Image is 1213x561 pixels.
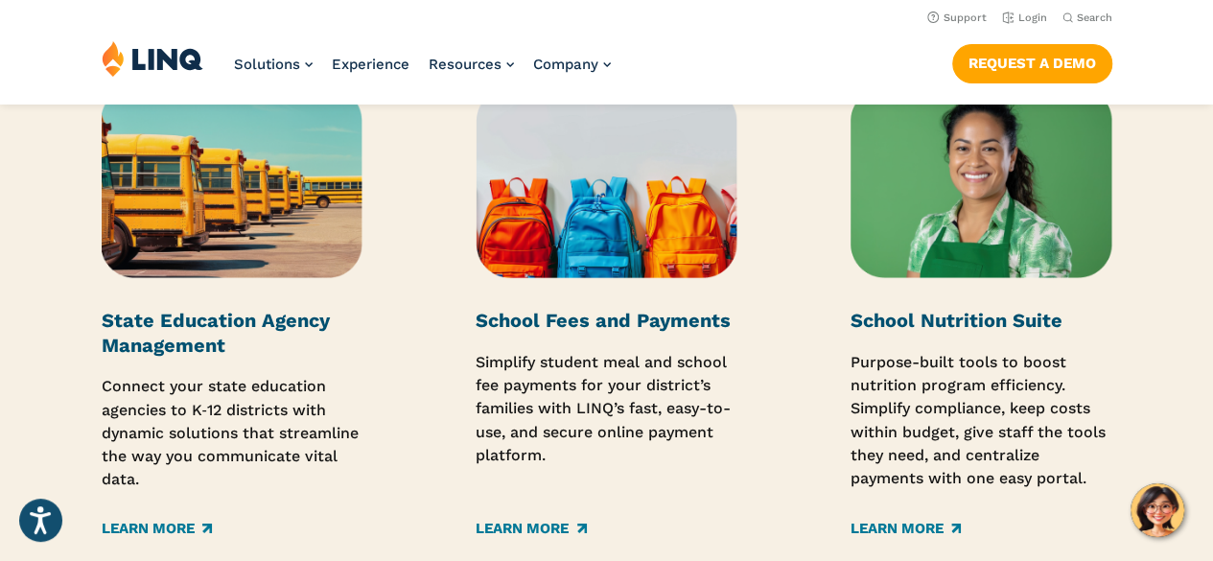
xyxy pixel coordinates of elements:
p: Purpose-built tools to boost nutrition program efficiency. Simplify compliance, keep costs within... [851,351,1111,492]
a: Company [533,56,611,73]
img: Payments Thumbnail [476,87,736,278]
img: State Thumbnail [102,87,362,278]
p: Simplify student meal and school fee payments for your district’s families with LINQ’s fast, easy... [476,351,736,492]
nav: Primary Navigation [234,40,611,104]
a: Request a Demo [952,44,1112,82]
a: Solutions [234,56,313,73]
a: Experience [332,56,409,73]
span: Resources [429,56,502,73]
nav: Button Navigation [952,40,1112,82]
a: Login [1002,12,1047,24]
a: Learn More [476,518,586,539]
p: Connect your state education agencies to K‑12 districts with dynamic solutions that streamline th... [102,375,362,492]
a: Learn More [851,518,961,539]
strong: State Education Agency Management [102,309,330,357]
span: Search [1077,12,1112,24]
button: Hello, have a question? Let’s chat. [1131,483,1184,537]
a: Resources [429,56,514,73]
strong: School Fees and Payments [476,309,731,332]
img: LINQ | K‑12 Software [102,40,203,77]
span: Solutions [234,56,300,73]
a: Learn More [102,518,212,539]
span: Company [533,56,598,73]
a: Support [927,12,987,24]
img: School Nutrition Suite [851,87,1111,278]
strong: School Nutrition Suite [851,309,1062,332]
button: Open Search Bar [1062,11,1112,25]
